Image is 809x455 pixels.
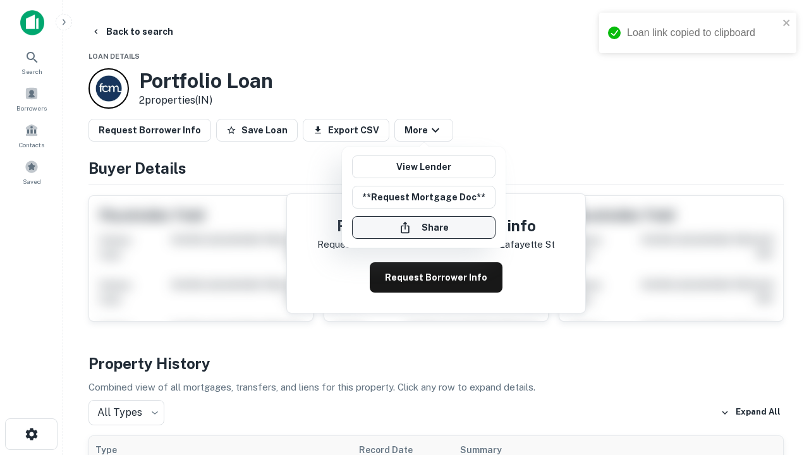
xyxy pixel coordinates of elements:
iframe: Chat Widget [746,354,809,415]
div: Loan link copied to clipboard [627,25,779,40]
button: close [782,18,791,30]
button: Share [352,216,496,239]
a: View Lender [352,155,496,178]
button: **Request Mortgage Doc** [352,186,496,209]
